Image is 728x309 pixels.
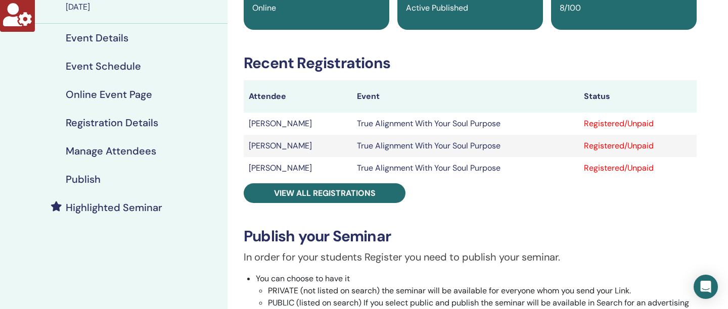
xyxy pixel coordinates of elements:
[268,285,697,297] li: PRIVATE (not listed on search) the seminar will be available for everyone whom you send your Link.
[584,140,692,152] div: Registered/Unpaid
[352,135,579,157] td: True Alignment With Your Soul Purpose
[244,113,352,135] td: [PERSON_NAME]
[584,118,692,130] div: Registered/Unpaid
[352,157,579,179] td: True Alignment With Your Soul Purpose
[66,201,162,214] h4: Highlighted Seminar
[406,3,468,13] span: Active Published
[66,32,128,44] h4: Event Details
[352,113,579,135] td: True Alignment With Your Soul Purpose
[66,88,152,100] h4: Online Event Page
[252,3,276,13] span: Online
[560,3,581,13] span: 8/100
[244,54,697,72] h3: Recent Registrations
[66,145,156,157] h4: Manage Attendees
[274,188,376,198] span: View all registrations
[66,1,221,13] div: [DATE]
[66,117,158,129] h4: Registration Details
[579,80,697,113] th: Status
[244,135,352,157] td: [PERSON_NAME]
[244,157,352,179] td: [PERSON_NAME]
[244,227,697,245] h3: Publish your Seminar
[244,183,405,203] a: View all registrations
[244,249,697,265] p: In order for your students Register you need to publish your seminar.
[66,60,141,72] h4: Event Schedule
[352,80,579,113] th: Event
[694,275,718,299] div: Open Intercom Messenger
[66,173,101,185] h4: Publish
[244,80,352,113] th: Attendee
[584,162,692,174] div: Registered/Unpaid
